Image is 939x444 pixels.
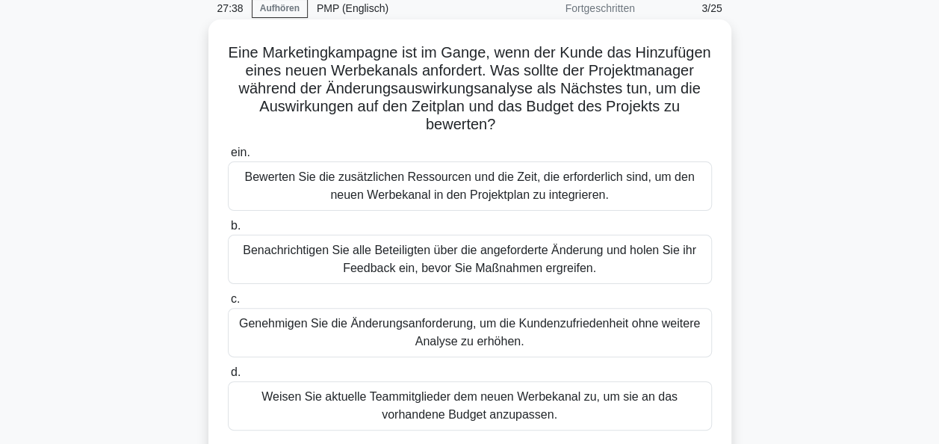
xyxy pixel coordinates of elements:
[231,292,240,305] span: c.
[231,219,241,232] span: b.
[231,366,241,378] span: d.
[228,161,712,211] div: Bewerten Sie die zusätzlichen Ressourcen und die Zeit, die erforderlich sind, um den neuen Werbek...
[228,381,712,431] div: Weisen Sie aktuelle Teammitglieder dem neuen Werbekanal zu, um sie an das vorhandene Budget anzup...
[229,44,711,132] font: Eine Marketingkampagne ist im Gange, wenn der Kunde das Hinzufügen eines neuen Werbekanals anford...
[228,308,712,357] div: Genehmigen Sie die Änderungsanforderung, um die Kundenzufriedenheit ohne weitere Analyse zu erhöhen.
[228,235,712,284] div: Benachrichtigen Sie alle Beteiligten über die angeforderte Änderung und holen Sie ihr Feedback ei...
[231,146,250,158] span: ein.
